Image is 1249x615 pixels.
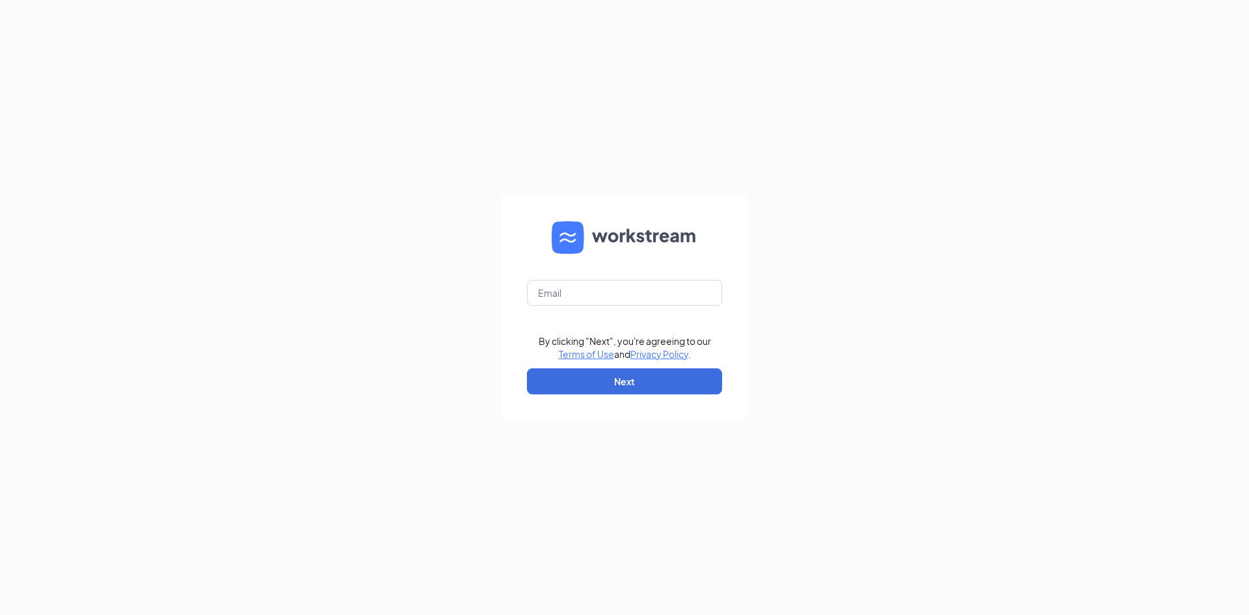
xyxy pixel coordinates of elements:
a: Privacy Policy [630,348,688,360]
img: WS logo and Workstream text [552,221,697,254]
div: By clicking "Next", you're agreeing to our and . [539,335,711,361]
button: Next [527,368,722,394]
input: Email [527,280,722,306]
a: Terms of Use [559,348,614,360]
